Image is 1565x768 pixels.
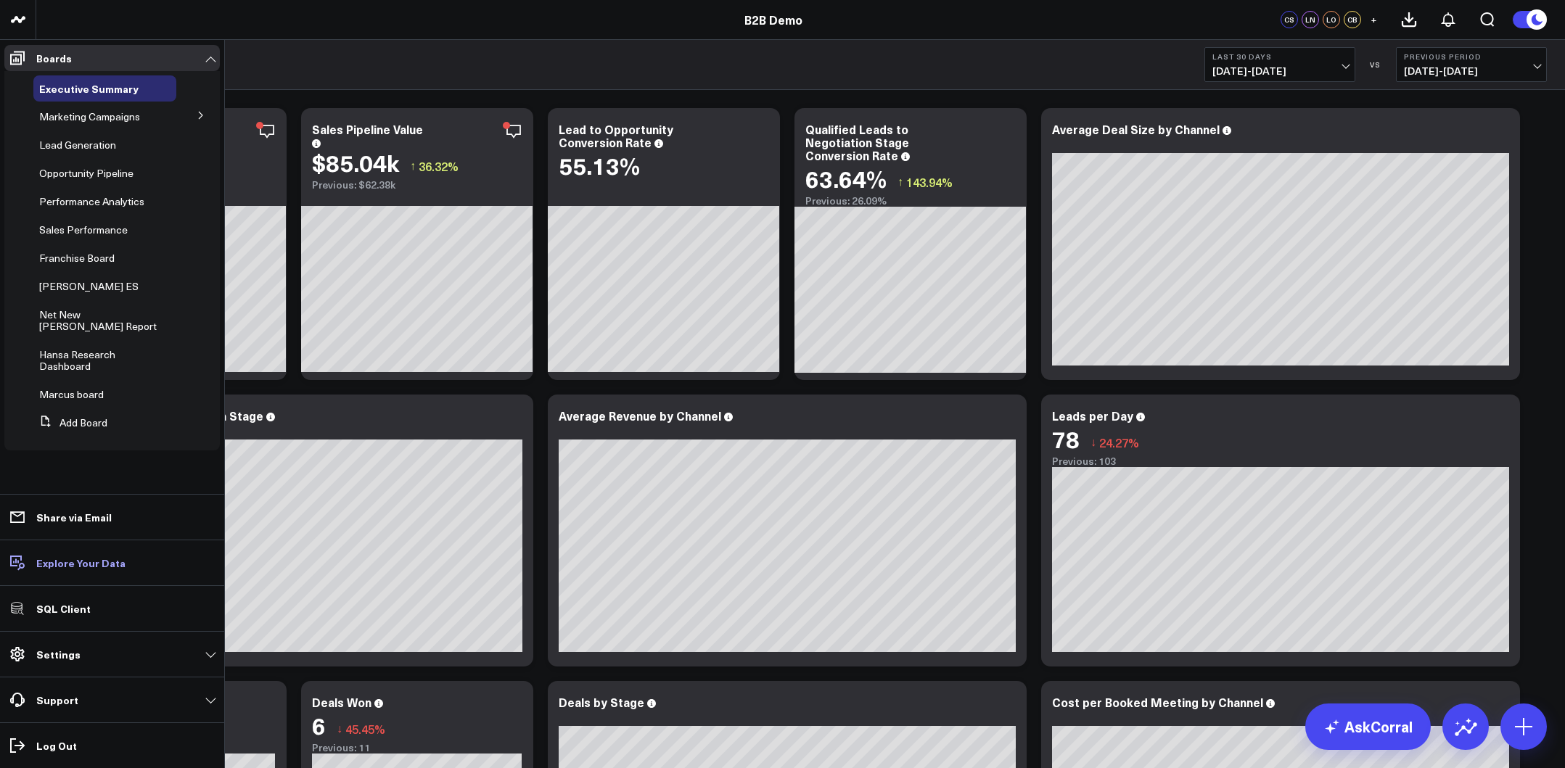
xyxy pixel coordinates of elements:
[39,281,139,292] a: [PERSON_NAME] ES
[559,152,640,178] div: 55.13%
[39,349,157,372] a: Hansa Research Dashboard
[805,121,909,163] div: Qualified Leads to Negotiation Stage Conversion Rate
[36,603,91,614] p: SQL Client
[1052,694,1263,710] div: Cost per Booked Meeting by Channel
[39,252,115,264] a: Franchise Board
[39,309,160,332] a: Net New [PERSON_NAME] Report
[33,410,107,436] button: Add Board
[39,347,115,373] span: Hansa Research Dashboard
[1090,433,1096,452] span: ↓
[39,110,140,123] span: Marketing Campaigns
[419,158,459,174] span: 36.32%
[36,694,78,706] p: Support
[345,721,385,737] span: 45.45%
[1404,52,1539,61] b: Previous Period
[312,742,522,753] div: Previous: 11
[1052,408,1133,424] div: Leads per Day
[744,12,802,28] a: B2B Demo
[36,557,126,569] p: Explore Your Data
[39,251,115,265] span: Franchise Board
[1302,11,1319,28] div: LN
[39,196,144,207] a: Performance Analytics
[1404,65,1539,77] span: [DATE] - [DATE]
[1323,11,1340,28] div: LO
[4,732,220,759] a: Log Out
[39,387,104,401] span: Marcus board
[312,694,371,710] div: Deals Won
[559,694,644,710] div: Deals by Stage
[1212,65,1347,77] span: [DATE] - [DATE]
[39,224,128,236] a: Sales Performance
[39,138,116,152] span: Lead Generation
[1212,52,1347,61] b: Last 30 Days
[39,166,134,180] span: Opportunity Pipeline
[39,83,139,94] a: Executive Summary
[39,223,128,236] span: Sales Performance
[1344,11,1361,28] div: CB
[312,712,326,738] div: 6
[312,149,399,176] div: $85.04k
[1396,47,1547,82] button: Previous Period[DATE]-[DATE]
[1371,15,1377,25] span: +
[897,173,903,191] span: ↑
[1052,121,1220,137] div: Average Deal Size by Channel
[39,111,140,123] a: Marketing Campaigns
[39,81,139,96] span: Executive Summary
[1363,60,1389,69] div: VS
[4,595,220,622] a: SQL Client
[36,52,72,64] p: Boards
[312,179,522,191] div: Previous: $62.38k
[36,648,81,660] p: Settings
[410,157,416,176] span: ↑
[39,279,139,293] span: [PERSON_NAME] ES
[1305,703,1431,750] a: AskCorral
[1052,455,1509,467] div: Previous: 103
[805,195,1016,207] div: Previous: 26.09%
[36,740,77,751] p: Log Out
[1052,426,1080,452] div: 78
[39,389,104,400] a: Marcus board
[906,174,953,190] span: 143.94%
[39,307,157,333] span: Net New [PERSON_NAME] Report
[1204,47,1355,82] button: Last 30 Days[DATE]-[DATE]
[39,139,116,151] a: Lead Generation
[559,121,673,150] div: Lead to Opportunity Conversion Rate
[1281,11,1298,28] div: CS
[36,511,112,523] p: Share via Email
[1099,434,1139,450] span: 24.27%
[312,121,423,137] div: Sales Pipeline Value
[805,165,887,191] div: 63.64%
[39,194,144,208] span: Performance Analytics
[337,719,342,738] span: ↓
[1365,11,1382,28] button: +
[559,408,721,424] div: Average Revenue by Channel
[39,168,134,179] a: Opportunity Pipeline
